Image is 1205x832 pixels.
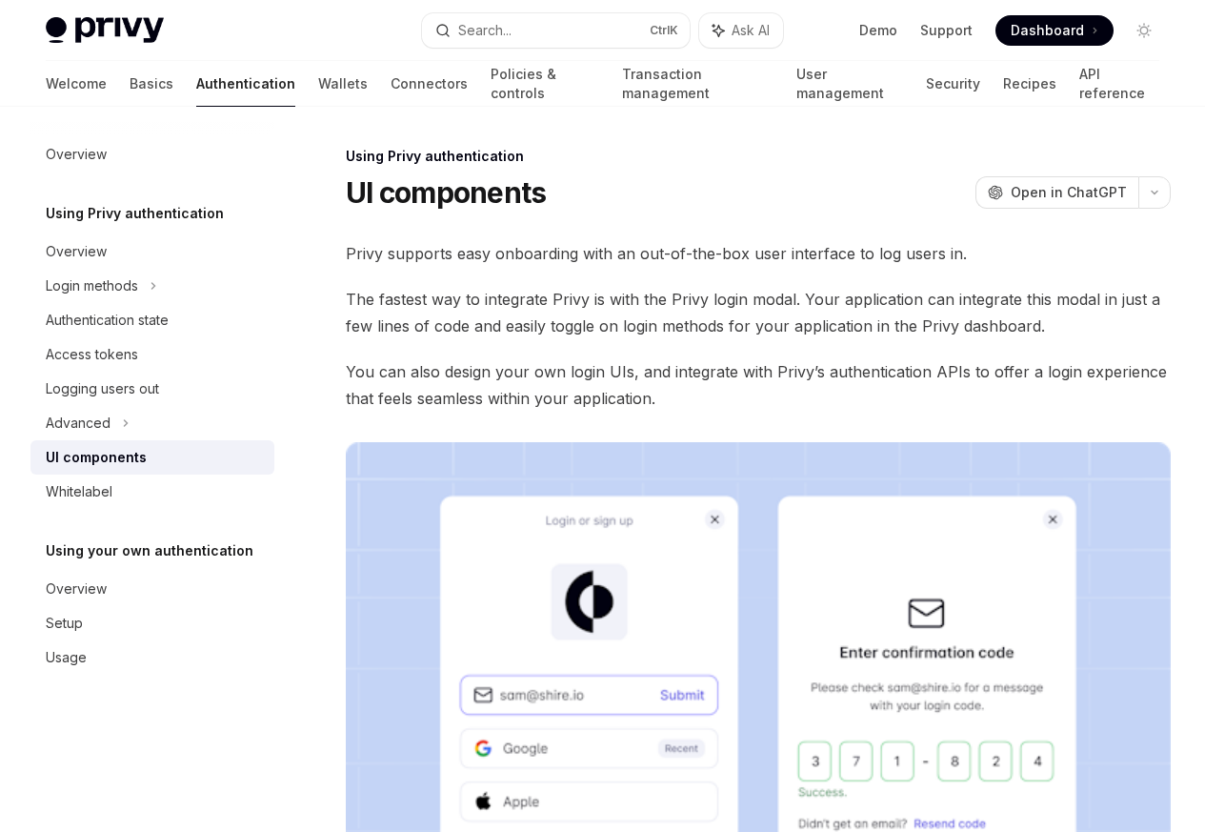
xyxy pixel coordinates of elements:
div: Access tokens [46,343,138,366]
a: Recipes [1003,61,1056,107]
a: Wallets [318,61,368,107]
div: Usage [46,646,87,669]
div: Overview [46,578,107,600]
a: Setup [30,606,274,640]
span: You can also design your own login UIs, and integrate with Privy’s authentication APIs to offer a... [346,358,1171,412]
a: Authentication [196,61,295,107]
a: Dashboard [995,15,1114,46]
h5: Using your own authentication [46,539,253,562]
a: Policies & controls [491,61,599,107]
a: Whitelabel [30,475,274,509]
a: Overview [30,234,274,269]
div: Overview [46,240,107,263]
div: Search... [458,19,512,42]
a: Logging users out [30,372,274,406]
a: Overview [30,137,274,172]
span: The fastest way to integrate Privy is with the Privy login modal. Your application can integrate ... [346,286,1171,339]
a: Support [920,21,973,40]
span: Ask AI [732,21,770,40]
a: Authentication state [30,303,274,337]
a: Security [926,61,980,107]
a: Access tokens [30,337,274,372]
a: User management [796,61,904,107]
a: Transaction management [622,61,773,107]
div: Overview [46,143,107,166]
a: API reference [1079,61,1159,107]
a: Basics [130,61,173,107]
h5: Using Privy authentication [46,202,224,225]
a: Welcome [46,61,107,107]
a: Usage [30,640,274,675]
a: Demo [859,21,897,40]
a: Overview [30,572,274,606]
a: Connectors [391,61,468,107]
button: Search...CtrlK [422,13,690,48]
span: Open in ChatGPT [1011,183,1127,202]
span: Privy supports easy onboarding with an out-of-the-box user interface to log users in. [346,240,1171,267]
img: light logo [46,17,164,44]
button: Ask AI [699,13,783,48]
div: Authentication state [46,309,169,332]
button: Open in ChatGPT [975,176,1138,209]
div: UI components [46,446,147,469]
div: Advanced [46,412,110,435]
span: Dashboard [1011,21,1084,40]
div: Whitelabel [46,480,112,503]
div: Using Privy authentication [346,147,1171,166]
button: Toggle dark mode [1129,15,1159,46]
div: Logging users out [46,377,159,400]
div: Login methods [46,274,138,297]
a: UI components [30,440,274,475]
span: Ctrl K [650,23,678,38]
div: Setup [46,612,83,635]
h1: UI components [346,175,546,210]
